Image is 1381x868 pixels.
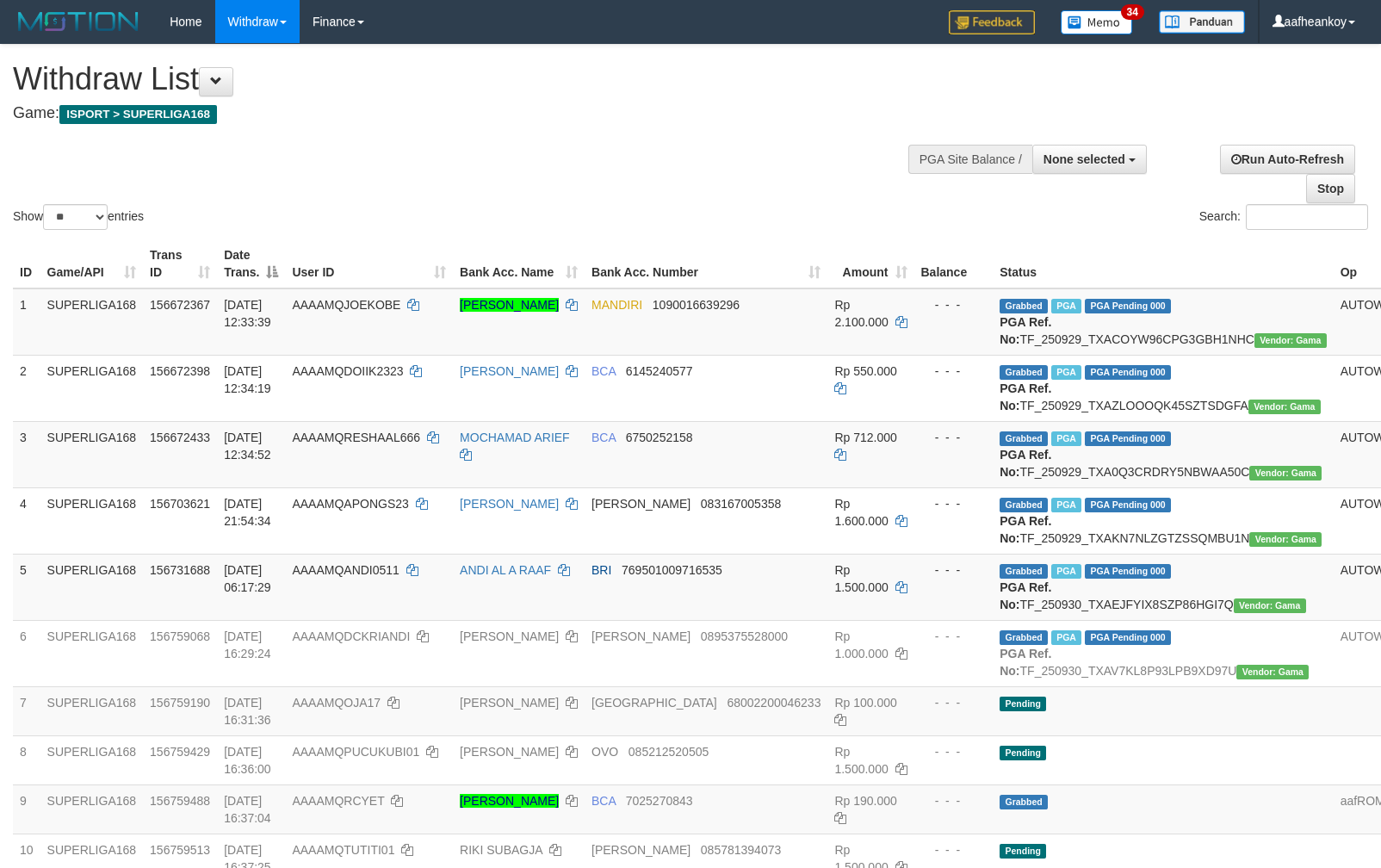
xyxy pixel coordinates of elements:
[834,696,896,710] span: Rp 100.000
[1236,665,1309,679] span: Vendor URL: https://trx31.1velocity.biz
[292,298,400,312] span: AAAAMQJOEKOBE
[921,792,987,809] div: - - -
[143,239,217,288] th: Trans ID: activate to sort column ascending
[834,431,896,444] span: Rp 712.000
[1051,365,1081,380] span: Marked by aafsoycanthlai
[224,364,271,395] span: [DATE] 12:34:19
[460,364,559,378] a: [PERSON_NAME]
[224,431,271,462] span: [DATE] 12:34:52
[921,841,987,859] div: - - -
[40,239,144,288] th: Game/API: activate to sort column ascending
[150,794,210,808] span: 156759488
[834,745,888,776] span: Rp 1.500.000
[653,298,740,312] span: Copy 1090016639296 to clipboard
[626,431,693,444] span: Copy 6750252158 to clipboard
[1061,10,1133,34] img: Button%20Memo.svg
[460,843,542,857] a: RIKI SUBAGJA
[1051,299,1081,313] span: Marked by aafsengchandara
[150,696,210,710] span: 156759190
[292,629,410,643] span: AAAAMQDCKRIANDI
[622,563,722,577] span: Copy 769501009716535 to clipboard
[1032,145,1147,174] button: None selected
[460,563,551,577] a: ANDI AL A RAAF
[292,843,394,857] span: AAAAMQTUTITI01
[993,421,1333,487] td: TF_250929_TXA0Q3CRDRY5NBWAA50C
[1043,152,1125,166] span: None selected
[591,696,717,710] span: [GEOGRAPHIC_DATA]
[701,629,788,643] span: Copy 0895375528000 to clipboard
[224,497,271,528] span: [DATE] 21:54:34
[150,497,210,511] span: 156703621
[1199,204,1368,230] label: Search:
[1000,381,1051,412] b: PGA Ref. No:
[460,696,559,710] a: [PERSON_NAME]
[1000,844,1046,859] span: Pending
[460,497,559,511] a: [PERSON_NAME]
[701,497,781,511] span: Copy 083167005358 to clipboard
[585,239,827,288] th: Bank Acc. Number: activate to sort column ascending
[460,794,559,808] a: [PERSON_NAME]
[40,735,144,784] td: SUPERLIGA168
[1000,697,1046,711] span: Pending
[292,794,384,808] span: AAAAMQRCYET
[591,298,642,312] span: MANDIRI
[1085,365,1171,380] span: PGA Pending
[1000,365,1048,380] span: Grabbed
[1249,466,1322,480] span: Vendor URL: https://trx31.1velocity.biz
[591,843,690,857] span: [PERSON_NAME]
[1000,647,1051,678] b: PGA Ref. No:
[43,204,108,230] select: Showentries
[40,487,144,554] td: SUPERLIGA168
[13,288,40,356] td: 1
[1000,580,1051,611] b: PGA Ref. No:
[1000,564,1048,579] span: Grabbed
[1254,333,1327,348] span: Vendor URL: https://trx31.1velocity.biz
[224,298,271,329] span: [DATE] 12:33:39
[629,745,709,759] span: Copy 085212520505 to clipboard
[292,696,381,710] span: AAAAMQOJA17
[1234,598,1306,613] span: Vendor URL: https://trx31.1velocity.biz
[285,239,453,288] th: User ID: activate to sort column ascending
[13,487,40,554] td: 4
[224,629,271,660] span: [DATE] 16:29:24
[460,629,559,643] a: [PERSON_NAME]
[292,364,403,378] span: AAAAMQDOIIK2323
[993,288,1333,356] td: TF_250929_TXACOYW96CPG3GBH1NHC
[13,421,40,487] td: 3
[13,204,144,230] label: Show entries
[40,686,144,735] td: SUPERLIGA168
[1085,299,1171,313] span: PGA Pending
[921,429,987,446] div: - - -
[40,784,144,834] td: SUPERLIGA168
[1306,174,1355,203] a: Stop
[908,145,1032,174] div: PGA Site Balance /
[921,694,987,711] div: - - -
[453,239,585,288] th: Bank Acc. Name: activate to sort column ascending
[834,629,888,660] span: Rp 1.000.000
[1051,431,1081,446] span: Marked by aafsoycanthlai
[1000,448,1051,479] b: PGA Ref. No:
[1159,10,1245,34] img: panduan.png
[150,298,210,312] span: 156672367
[1000,431,1048,446] span: Grabbed
[13,686,40,735] td: 7
[224,794,271,825] span: [DATE] 16:37:04
[1000,746,1046,760] span: Pending
[150,843,210,857] span: 156759513
[217,239,285,288] th: Date Trans.: activate to sort column descending
[1000,315,1051,346] b: PGA Ref. No:
[921,561,987,579] div: - - -
[59,105,217,124] span: ISPORT > SUPERLIGA168
[292,497,408,511] span: AAAAMQAPONGS23
[292,563,399,577] span: AAAAMQANDI0511
[13,355,40,421] td: 2
[993,554,1333,620] td: TF_250930_TXAEJFYIX8SZP86HGI7Q
[1085,431,1171,446] span: PGA Pending
[591,497,690,511] span: [PERSON_NAME]
[993,487,1333,554] td: TF_250929_TXAKN7NLZGTZSSQMBU1N
[150,364,210,378] span: 156672398
[914,239,994,288] th: Balance
[834,794,896,808] span: Rp 190.000
[224,696,271,727] span: [DATE] 16:31:36
[591,794,616,808] span: BCA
